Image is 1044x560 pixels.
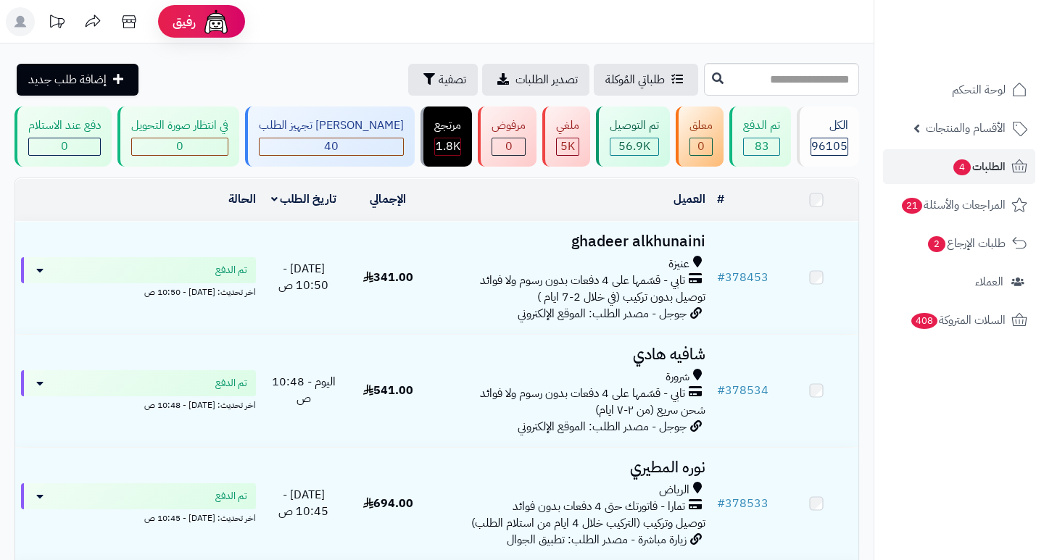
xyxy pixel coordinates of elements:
div: اخر تحديث: [DATE] - 10:50 ص [21,283,256,298]
div: تم التوصيل [610,117,659,134]
span: زيارة مباشرة - مصدر الطلب: تطبيق الجوال [507,531,687,548]
span: تم الدفع [215,263,247,277]
div: 1834 [435,138,460,155]
a: المراجعات والأسئلة21 [883,188,1035,222]
span: 83 [755,138,769,155]
span: 2 [927,235,946,253]
span: طلبات الإرجاع [927,233,1006,254]
span: الطلبات [952,156,1006,177]
span: اليوم - 10:48 ص [272,373,336,407]
span: توصيل بدون تركيب (في خلال 2-7 ايام ) [537,288,705,306]
span: 21 [901,197,924,214]
a: ملغي 5K [539,106,593,167]
div: دفع عند الاستلام [28,117,101,134]
div: 0 [29,138,100,155]
span: # [717,495,725,512]
a: إضافة طلب جديد [17,64,138,96]
span: طلباتي المُوكلة [605,71,665,88]
span: تصفية [439,71,466,88]
a: العملاء [883,264,1035,299]
span: جوجل - مصدر الطلب: الموقع الإلكتروني [518,418,687,435]
a: في انتظار صورة التحويل 0 [115,106,242,167]
span: إضافة طلب جديد [28,71,107,88]
h3: نوره المطيري [436,459,705,476]
a: الإجمالي [370,191,406,208]
span: # [717,269,725,286]
div: 40 [260,138,403,155]
a: تم الدفع 83 [726,106,794,167]
div: اخر تحديث: [DATE] - 10:48 ص [21,396,256,411]
span: تم الدفع [215,489,247,503]
span: 4 [953,159,971,176]
span: # [717,382,725,399]
span: العملاء [975,272,1003,292]
div: [PERSON_NAME] تجهيز الطلب [259,117,404,134]
a: طلباتي المُوكلة [594,64,698,96]
a: العميل [674,191,705,208]
a: لوحة التحكم [883,72,1035,107]
button: تصفية [408,64,478,96]
span: 408 [910,312,938,330]
a: طلبات الإرجاع2 [883,226,1035,261]
img: logo-2.png [945,11,1030,41]
a: السلات المتروكة408 [883,303,1035,338]
a: الحالة [228,191,256,208]
div: 83 [744,138,779,155]
div: اخر تحديث: [DATE] - 10:45 ص [21,509,256,525]
a: معلق 0 [673,106,726,167]
div: الكل [811,117,848,134]
span: المراجعات والأسئلة [900,195,1006,215]
span: رفيق [173,13,196,30]
span: 96105 [811,138,848,155]
span: شحن سريع (من ٢-٧ ايام) [595,401,705,419]
span: 56.9K [618,138,650,155]
a: دفع عند الاستلام 0 [12,106,115,167]
div: 0 [492,138,525,155]
span: شرورة [666,369,689,385]
h3: ghadeer alkhunaini [436,233,705,250]
span: 0 [176,138,183,155]
span: 5K [560,138,575,155]
div: معلق [689,117,713,134]
span: 541.00 [363,382,413,399]
span: تم الدفع [215,376,247,390]
div: ملغي [556,117,579,134]
a: مرفوض 0 [475,106,539,167]
div: 0 [690,138,712,155]
span: الرياض [659,482,689,498]
div: تم الدفع [743,117,780,134]
span: [DATE] - 10:45 ص [278,486,328,520]
h3: شافيه هادي [436,346,705,363]
a: الطلبات4 [883,149,1035,184]
div: 4993 [557,138,579,155]
span: لوحة التحكم [952,80,1006,100]
span: تصدير الطلبات [515,71,578,88]
span: تمارا - فاتورتك حتى 4 دفعات بدون فوائد [513,498,685,515]
a: مرتجع 1.8K [418,106,475,167]
a: تاريخ الطلب [271,191,337,208]
span: 694.00 [363,495,413,512]
span: 0 [505,138,513,155]
span: توصيل وتركيب (التركيب خلال 4 ايام من استلام الطلب) [471,514,705,532]
span: 0 [61,138,68,155]
a: تحديثات المنصة [38,7,75,40]
a: تم التوصيل 56.9K [593,106,673,167]
span: 1.8K [436,138,460,155]
span: جوجل - مصدر الطلب: الموقع الإلكتروني [518,305,687,322]
div: 56920 [610,138,658,155]
span: [DATE] - 10:50 ص [278,260,328,294]
a: # [717,191,724,208]
div: في انتظار صورة التحويل [131,117,228,134]
span: 0 [697,138,705,155]
a: [PERSON_NAME] تجهيز الطلب 40 [242,106,418,167]
span: 341.00 [363,269,413,286]
span: عنيزة [668,256,689,272]
div: مرتجع [434,117,461,134]
div: مرفوض [492,117,526,134]
span: 40 [324,138,339,155]
a: #378453 [717,269,768,286]
span: تابي - قسّمها على 4 دفعات بدون رسوم ولا فوائد [480,385,685,402]
img: ai-face.png [202,7,231,36]
a: تصدير الطلبات [482,64,589,96]
div: 0 [132,138,228,155]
